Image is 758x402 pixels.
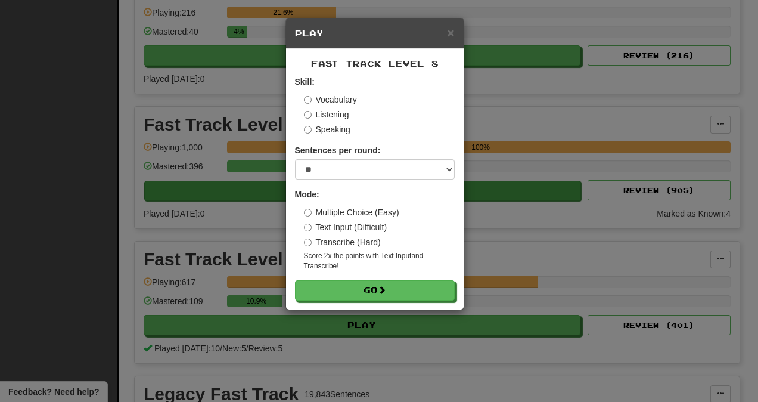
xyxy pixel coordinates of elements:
input: Multiple Choice (Easy) [304,209,312,217]
label: Vocabulary [304,94,357,106]
input: Listening [304,111,312,119]
label: Text Input (Difficult) [304,221,387,233]
input: Text Input (Difficult) [304,224,312,231]
label: Transcribe (Hard) [304,236,381,248]
strong: Skill: [295,77,315,86]
span: × [447,26,454,39]
small: Score 2x the points with Text Input and Transcribe ! [304,251,455,271]
button: Go [295,280,455,301]
button: Close [447,26,454,39]
label: Multiple Choice (Easy) [304,206,399,218]
input: Speaking [304,126,312,134]
input: Vocabulary [304,96,312,104]
span: Fast Track Level 8 [311,58,439,69]
h5: Play [295,27,455,39]
label: Sentences per round: [295,144,381,156]
label: Listening [304,109,349,120]
strong: Mode: [295,190,319,199]
input: Transcribe (Hard) [304,239,312,246]
label: Speaking [304,123,350,135]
